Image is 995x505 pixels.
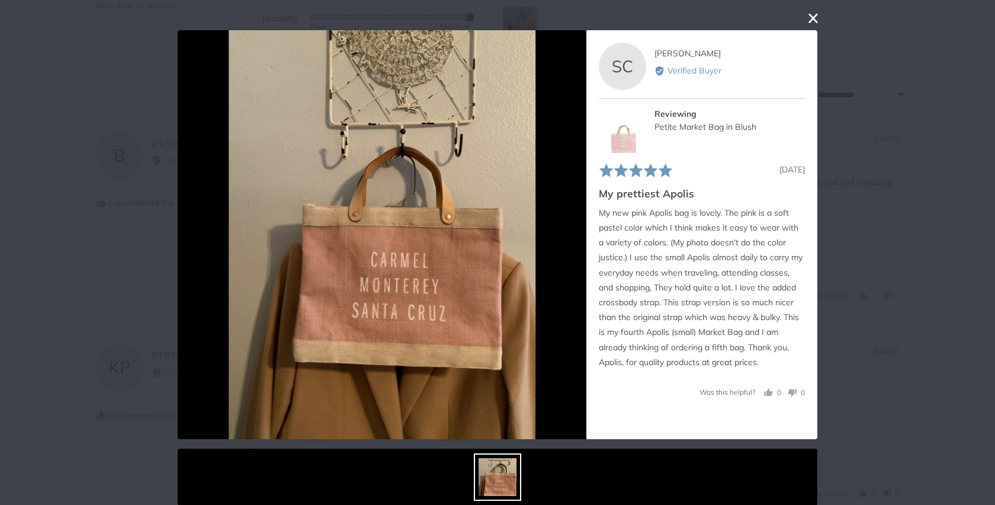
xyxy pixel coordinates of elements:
p: My new pink Apolis bag is lovely. The pink is a soft pastel color which I think makes it easy to ... [599,205,805,369]
a: Petite Market Bag in Blush [654,122,756,132]
h2: My prettiest Apolis [599,186,805,200]
button: No [783,387,805,398]
div: Reviewing [654,107,805,120]
button: close this modal window [806,11,820,25]
span: Was this helpful? [699,388,755,397]
button: Yes [764,387,781,398]
img: Petite Market Bag in Blush [599,107,646,154]
div: SC [599,43,646,90]
span: [PERSON_NAME] [654,48,721,59]
img: Customer image [229,30,535,439]
div: Verified Buyer [654,64,805,77]
span: [DATE] [779,164,805,174]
